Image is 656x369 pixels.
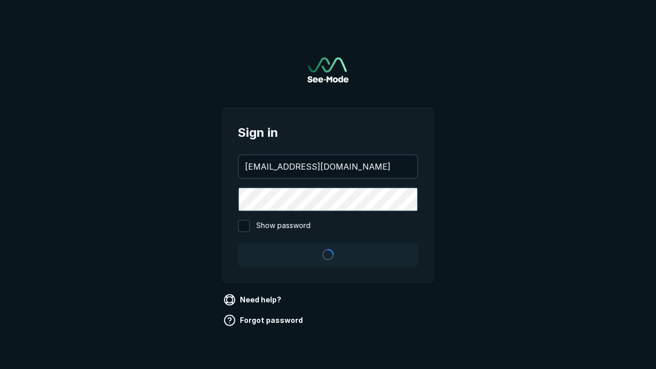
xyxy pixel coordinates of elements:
a: Forgot password [221,312,307,329]
span: Sign in [238,124,418,142]
span: Show password [256,220,311,232]
img: See-Mode Logo [307,57,348,83]
a: Go to sign in [307,57,348,83]
input: your@email.com [239,155,417,178]
a: Need help? [221,292,285,308]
